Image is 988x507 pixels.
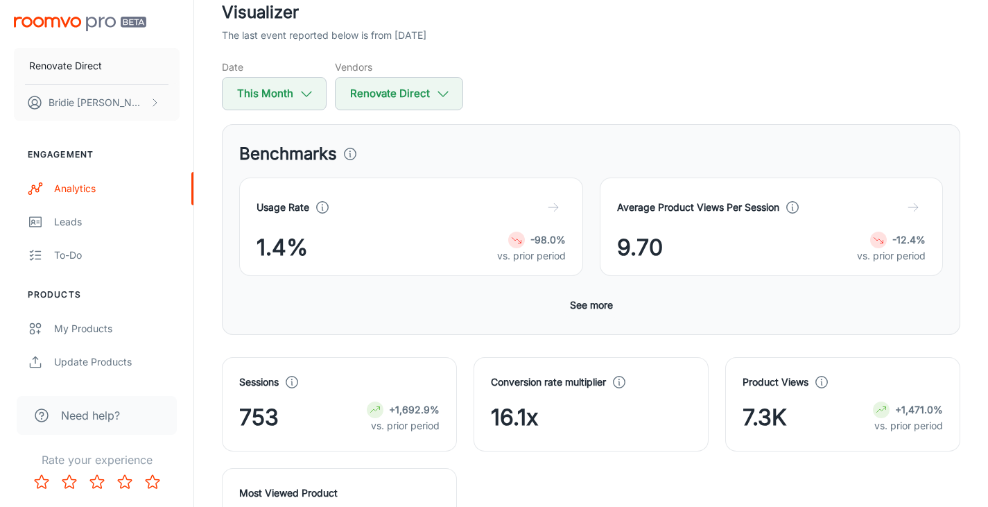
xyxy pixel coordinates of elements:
[54,354,180,370] div: Update Products
[14,85,180,121] button: Bridie [PERSON_NAME]
[564,293,618,318] button: See more
[28,468,55,496] button: Rate 1 star
[257,200,309,215] h4: Usage Rate
[54,248,180,263] div: To-do
[222,60,327,74] h5: Date
[491,401,538,434] span: 16.1x
[111,468,139,496] button: Rate 4 star
[222,77,327,110] button: This Month
[54,214,180,230] div: Leads
[617,200,779,215] h4: Average Product Views Per Session
[61,407,120,424] span: Need help?
[530,234,566,246] strong: -98.0%
[892,234,926,246] strong: -12.4%
[83,468,111,496] button: Rate 3 star
[857,248,926,264] p: vs. prior period
[11,452,182,468] p: Rate your experience
[54,321,180,336] div: My Products
[389,404,440,415] strong: +1,692.9%
[54,181,180,196] div: Analytics
[14,48,180,84] button: Renovate Direct
[49,95,146,110] p: Bridie [PERSON_NAME]
[743,375,808,390] h4: Product Views
[239,141,337,166] h3: Benchmarks
[497,248,566,264] p: vs. prior period
[367,418,440,433] p: vs. prior period
[491,375,606,390] h4: Conversion rate multiplier
[335,77,463,110] button: Renovate Direct
[29,58,102,74] p: Renovate Direct
[239,375,279,390] h4: Sessions
[257,231,308,264] span: 1.4%
[335,60,463,74] h5: Vendors
[222,28,426,43] p: The last event reported below is from [DATE]
[139,468,166,496] button: Rate 5 star
[895,404,943,415] strong: +1,471.0%
[55,468,83,496] button: Rate 2 star
[617,231,663,264] span: 9.70
[14,17,146,31] img: Roomvo PRO Beta
[239,485,440,501] h4: Most Viewed Product
[873,418,943,433] p: vs. prior period
[743,401,787,434] span: 7.3K
[239,401,279,434] span: 753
